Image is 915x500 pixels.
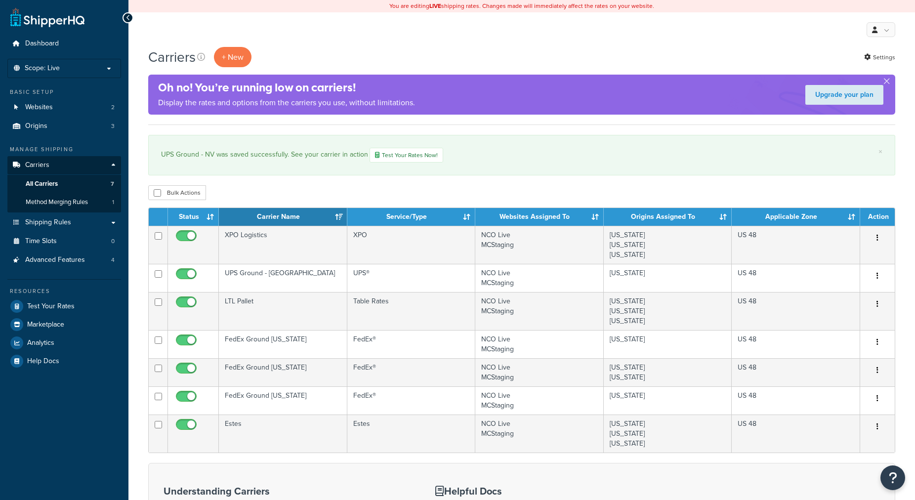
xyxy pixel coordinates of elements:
[111,103,115,112] span: 2
[732,292,860,330] td: US 48
[112,198,114,207] span: 1
[168,208,219,226] th: Status: activate to sort column ascending
[25,122,47,130] span: Origins
[347,292,475,330] td: Table Rates
[7,213,121,232] li: Shipping Rules
[864,50,895,64] a: Settings
[805,85,883,105] a: Upgrade your plan
[347,415,475,453] td: Estes
[604,330,732,358] td: [US_STATE]
[7,297,121,315] a: Test Your Rates
[475,208,604,226] th: Websites Assigned To: activate to sort column ascending
[111,256,115,264] span: 4
[429,1,441,10] b: LIVE
[25,161,49,169] span: Carriers
[7,352,121,370] a: Help Docs
[604,358,732,386] td: [US_STATE] [US_STATE]
[475,264,604,292] td: NCO Live MCStaging
[732,358,860,386] td: US 48
[7,251,121,269] li: Advanced Features
[370,148,443,163] a: Test Your Rates Now!
[7,175,121,193] li: All Carriers
[732,415,860,453] td: US 48
[7,117,121,135] li: Origins
[604,292,732,330] td: [US_STATE] [US_STATE] [US_STATE]
[25,103,53,112] span: Websites
[25,237,57,246] span: Time Slots
[214,47,251,67] button: + New
[158,80,415,96] h4: Oh no! You’re running low on carriers!
[111,237,115,246] span: 0
[878,148,882,156] a: ×
[27,302,75,311] span: Test Your Rates
[111,180,114,188] span: 7
[7,251,121,269] a: Advanced Features 4
[732,208,860,226] th: Applicable Zone: activate to sort column ascending
[475,415,604,453] td: NCO Live MCStaging
[732,386,860,415] td: US 48
[7,316,121,333] a: Marketplace
[347,264,475,292] td: UPS®
[219,330,347,358] td: FedEx Ground [US_STATE]
[7,232,121,250] li: Time Slots
[347,208,475,226] th: Service/Type: activate to sort column ascending
[7,334,121,352] a: Analytics
[475,292,604,330] td: NCO Live MCStaging
[26,180,58,188] span: All Carriers
[347,386,475,415] td: FedEx®
[475,226,604,264] td: NCO Live MCStaging
[347,226,475,264] td: XPO
[219,208,347,226] th: Carrier Name: activate to sort column ascending
[25,256,85,264] span: Advanced Features
[7,175,121,193] a: All Carriers 7
[347,330,475,358] td: FedEx®
[7,117,121,135] a: Origins 3
[25,64,60,73] span: Scope: Live
[148,185,206,200] button: Bulk Actions
[10,7,84,27] a: ShipperHQ Home
[219,415,347,453] td: Estes
[7,35,121,53] a: Dashboard
[7,156,121,174] a: Carriers
[219,264,347,292] td: UPS Ground - [GEOGRAPHIC_DATA]
[27,339,54,347] span: Analytics
[25,218,71,227] span: Shipping Rules
[161,148,882,163] div: UPS Ground - NV was saved successfully. See your carrier in action
[880,465,905,490] button: Open Resource Center
[7,156,121,212] li: Carriers
[7,193,121,211] a: Method Merging Rules 1
[475,330,604,358] td: NCO Live MCStaging
[111,122,115,130] span: 3
[475,358,604,386] td: NCO Live MCStaging
[860,208,895,226] th: Action
[604,208,732,226] th: Origins Assigned To: activate to sort column ascending
[219,226,347,264] td: XPO Logistics
[347,358,475,386] td: FedEx®
[219,358,347,386] td: FedEx Ground [US_STATE]
[604,386,732,415] td: [US_STATE]
[7,98,121,117] li: Websites
[604,264,732,292] td: [US_STATE]
[7,98,121,117] a: Websites 2
[164,486,411,497] h3: Understanding Carriers
[732,264,860,292] td: US 48
[7,193,121,211] li: Method Merging Rules
[732,330,860,358] td: US 48
[475,386,604,415] td: NCO Live MCStaging
[26,198,88,207] span: Method Merging Rules
[435,486,564,497] h3: Helpful Docs
[7,287,121,295] div: Resources
[219,386,347,415] td: FedEx Ground [US_STATE]
[732,226,860,264] td: US 48
[27,357,59,366] span: Help Docs
[7,88,121,96] div: Basic Setup
[604,226,732,264] td: [US_STATE] [US_STATE] [US_STATE]
[219,292,347,330] td: LTL Pallet
[25,40,59,48] span: Dashboard
[148,47,196,67] h1: Carriers
[27,321,64,329] span: Marketplace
